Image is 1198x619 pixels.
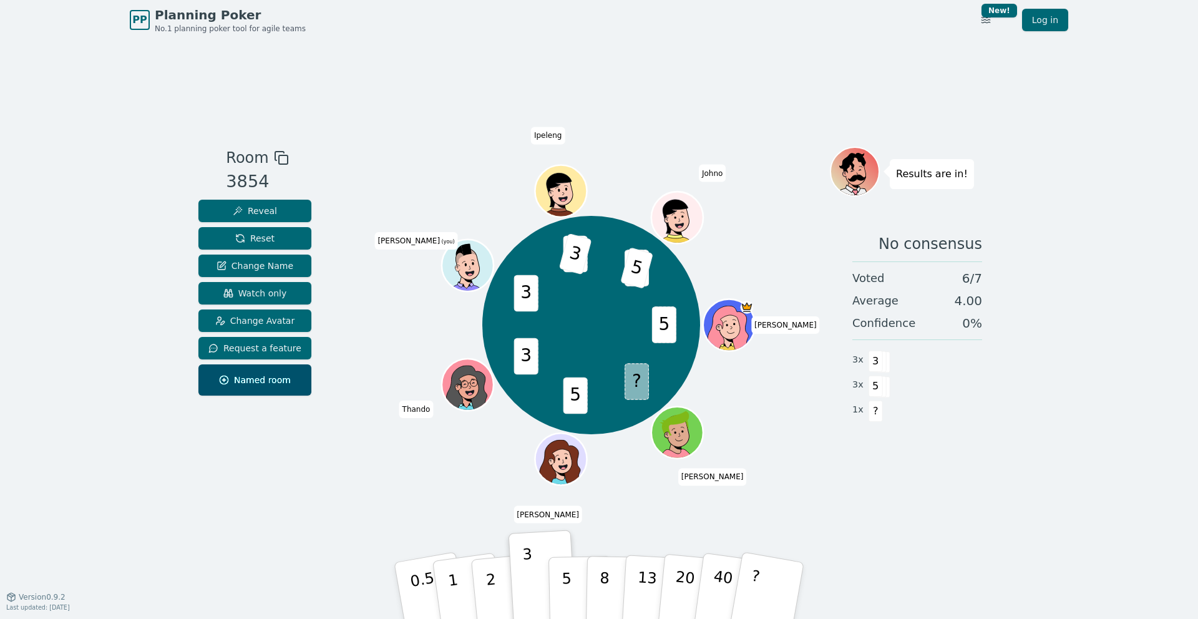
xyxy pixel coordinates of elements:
span: 5 [563,378,587,414]
span: PP [132,12,147,27]
span: Change Avatar [215,314,295,327]
span: (you) [440,239,455,245]
p: 3 [522,545,536,613]
span: 0 % [962,314,982,332]
span: 5 [651,307,676,344]
span: Confidence [852,314,915,332]
p: Results are in! [896,165,968,183]
span: Change Name [217,260,293,272]
span: Norval is the host [740,301,753,314]
span: No.1 planning poker tool for agile teams [155,24,306,34]
span: Click to change your name [374,232,457,250]
span: Watch only [223,287,287,300]
span: 3 [869,351,883,372]
span: Reveal [233,205,277,217]
button: Click to change your avatar [443,241,492,290]
button: New! [975,9,997,31]
span: ? [625,364,649,401]
span: 3 [514,338,538,375]
span: 4.00 [954,292,982,309]
button: Change Name [198,255,311,277]
a: Log in [1022,9,1068,31]
div: 3854 [226,169,288,195]
span: Average [852,292,898,309]
div: New! [981,4,1017,17]
span: Last updated: [DATE] [6,604,70,611]
span: Named room [219,374,291,386]
span: 3 x [852,353,864,367]
a: PPPlanning PokerNo.1 planning poker tool for agile teams [130,6,306,34]
button: Request a feature [198,337,311,359]
span: 5 [620,248,653,290]
span: Click to change your name [531,127,565,144]
span: Click to change your name [399,401,434,418]
span: 3 [514,275,538,312]
button: Version0.9.2 [6,592,66,602]
button: Change Avatar [198,309,311,332]
span: Planning Poker [155,6,306,24]
span: 5 [869,376,883,397]
span: Version 0.9.2 [19,592,66,602]
span: 3 [558,233,592,275]
span: Reset [235,232,275,245]
button: Reset [198,227,311,250]
button: Watch only [198,282,311,305]
span: No consensus [879,234,982,254]
span: Click to change your name [699,164,726,182]
span: Click to change your name [514,505,582,523]
span: 1 x [852,403,864,417]
span: Room [226,147,268,169]
span: Click to change your name [678,468,747,485]
button: Reveal [198,200,311,222]
span: Click to change your name [751,316,820,334]
span: Voted [852,270,885,287]
span: ? [869,401,883,422]
button: Named room [198,364,311,396]
span: Request a feature [208,342,301,354]
span: 3 x [852,378,864,392]
span: 6 / 7 [962,270,982,287]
